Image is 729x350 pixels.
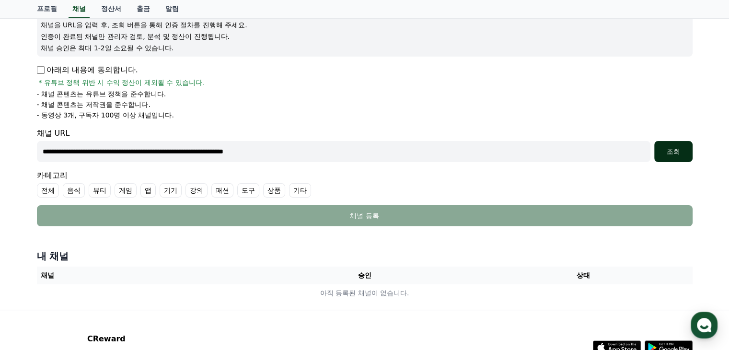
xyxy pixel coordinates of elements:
[115,183,137,198] label: 게임
[41,43,689,53] p: 채널 승인은 최대 1-2일 소요될 수 있습니다.
[87,333,204,345] p: CReward
[88,285,99,293] span: 대화
[37,128,693,162] div: 채널 URL
[140,183,156,198] label: 앱
[37,284,693,302] td: 아직 등록된 채널이 없습니다.
[37,183,59,198] label: 전체
[63,183,85,198] label: 음식
[289,183,311,198] label: 기타
[124,270,184,294] a: 설정
[37,64,138,76] p: 아래의 내용에 동의합니다.
[63,270,124,294] a: 대화
[148,285,160,292] span: 설정
[41,32,689,41] p: 인증이 완료된 채널만 관리자 검토, 분석 및 정산이 진행됩니다.
[37,249,693,263] h4: 내 채널
[37,100,150,109] p: - 채널 콘텐츠는 저작권을 준수합니다.
[211,183,233,198] label: 패션
[37,89,166,99] p: - 채널 콘텐츠는 유튜브 정책을 준수합니다.
[474,267,692,284] th: 상태
[237,183,259,198] label: 도구
[41,20,689,30] p: 채널을 URL을 입력 후, 조회 버튼을 통해 인증 절차를 진행해 주세요.
[30,285,36,292] span: 홈
[39,78,205,87] span: * 유튜브 정책 위반 시 수익 정산이 제외될 수 있습니다.
[3,270,63,294] a: 홈
[89,183,111,198] label: 뷰티
[255,267,474,284] th: 승인
[37,205,693,226] button: 채널 등록
[654,141,693,162] button: 조회
[658,147,689,156] div: 조회
[263,183,285,198] label: 상품
[37,267,255,284] th: 채널
[37,170,693,198] div: 카테고리
[56,211,673,221] div: 채널 등록
[37,110,174,120] p: - 동영상 3개, 구독자 100명 이상 채널입니다.
[160,183,182,198] label: 기기
[185,183,208,198] label: 강의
